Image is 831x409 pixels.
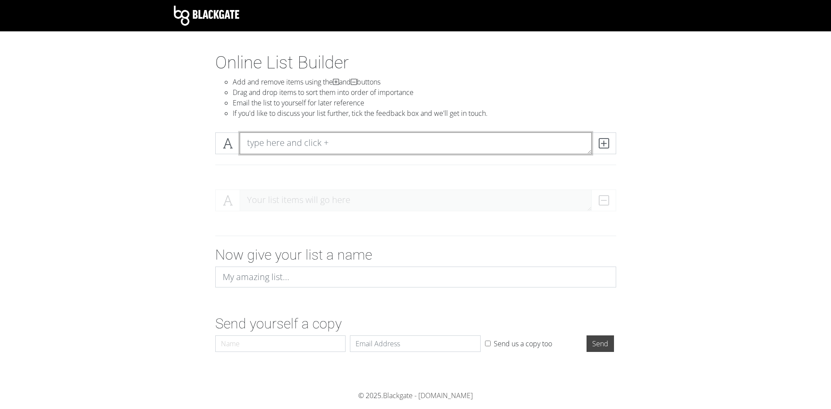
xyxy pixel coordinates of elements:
[215,247,616,263] h2: Now give your list a name
[233,87,616,98] li: Drag and drop items to sort them into order of importance
[215,267,616,287] input: My amazing list...
[350,335,481,352] input: Email Address
[383,391,473,400] a: Blackgate - [DOMAIN_NAME]
[174,6,239,26] img: Blackgate
[233,98,616,108] li: Email the list to yourself for later reference
[215,52,616,73] h1: Online List Builder
[215,335,346,352] input: Name
[494,338,552,349] label: Send us a copy too
[233,77,616,87] li: Add and remove items using the and buttons
[233,108,616,118] li: If you'd like to discuss your list further, tick the feedback box and we'll get in touch.
[587,335,614,352] input: Send
[215,315,616,332] h2: Send yourself a copy
[174,390,658,401] div: © 2025.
